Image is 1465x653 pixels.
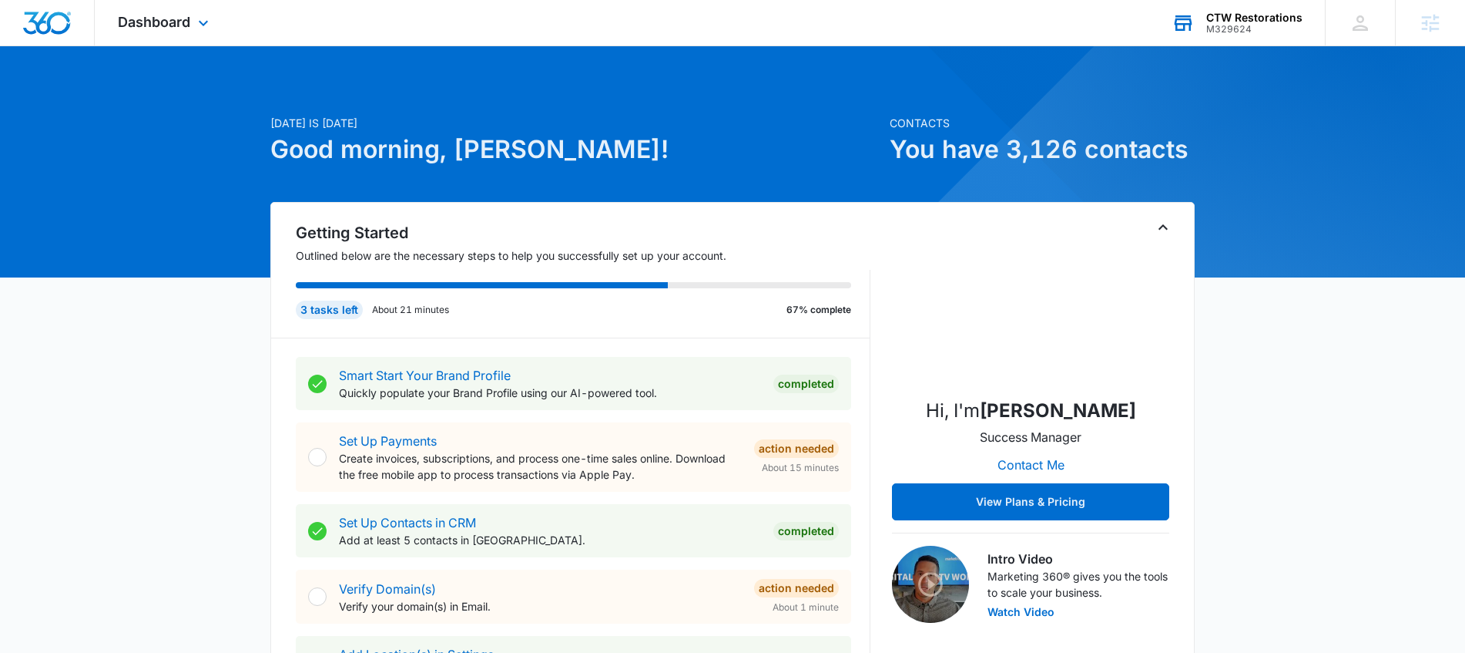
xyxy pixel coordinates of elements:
[339,581,436,597] a: Verify Domain(s)
[773,522,839,540] div: Completed
[339,385,761,401] p: Quickly populate your Brand Profile using our AI-powered tool.
[1154,218,1172,237] button: Toggle Collapse
[987,550,1169,568] h3: Intro Video
[773,601,839,614] span: About 1 minute
[339,433,437,449] a: Set Up Payments
[339,368,511,383] a: Smart Start Your Brand Profile
[339,450,742,483] p: Create invoices, subscriptions, and process one-time sales online. Download the free mobile app t...
[954,231,1108,385] img: Paul Richardson
[987,607,1054,618] button: Watch Video
[754,439,839,458] div: Action Needed
[754,579,839,597] div: Action Needed
[982,446,1080,483] button: Contact Me
[1206,12,1302,24] div: account name
[890,115,1195,131] p: Contacts
[339,532,761,548] p: Add at least 5 contacts in [GEOGRAPHIC_DATA].
[339,598,742,614] p: Verify your domain(s) in Email.
[296,221,870,244] h2: Getting Started
[926,397,1136,425] p: Hi, I'm
[980,399,1136,422] strong: [PERSON_NAME]
[296,301,363,319] div: 3 tasks left
[296,247,870,264] p: Outlined below are the necessary steps to help you successfully set up your account.
[980,428,1081,446] p: Success Manager
[270,115,880,131] p: [DATE] is [DATE]
[890,131,1195,168] h1: You have 3,126 contacts
[892,546,969,623] img: Intro Video
[339,515,476,530] a: Set Up Contacts in CRM
[270,131,880,168] h1: Good morning, [PERSON_NAME]!
[372,303,449,317] p: About 21 minutes
[118,14,190,30] span: Dashboard
[773,375,839,393] div: Completed
[762,461,839,475] span: About 15 minutes
[892,483,1169,520] button: View Plans & Pricing
[987,568,1169,601] p: Marketing 360® gives you the tools to scale your business.
[786,303,851,317] p: 67% complete
[1206,24,1302,35] div: account id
